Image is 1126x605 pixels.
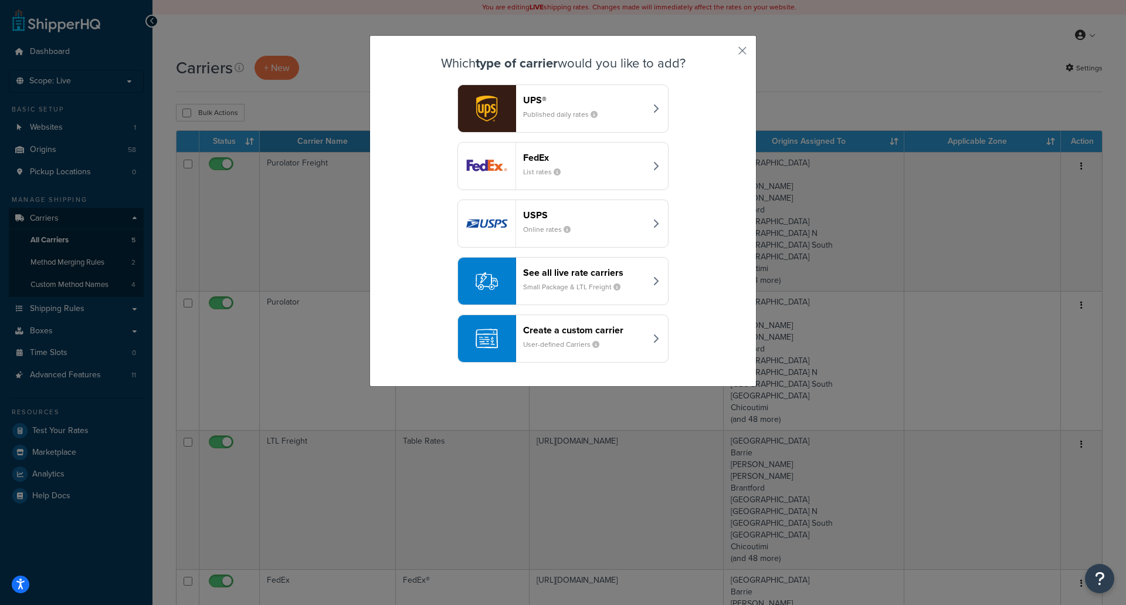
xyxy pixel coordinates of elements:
button: fedEx logoFedExList rates [457,142,669,190]
img: usps logo [458,200,515,247]
button: Open Resource Center [1085,564,1114,593]
strong: type of carrier [476,53,558,73]
img: icon-carrier-liverate-becf4550.svg [476,270,498,292]
small: Online rates [523,224,580,235]
button: See all live rate carriersSmall Package & LTL Freight [457,257,669,305]
button: ups logoUPS®Published daily rates [457,85,669,133]
img: fedEx logo [458,143,515,190]
header: FedEx [523,152,646,163]
small: Small Package & LTL Freight [523,282,630,292]
header: Create a custom carrier [523,325,646,336]
button: Create a custom carrierUser-defined Carriers [457,315,669,363]
small: Published daily rates [523,109,607,120]
header: See all live rate carriers [523,267,646,278]
img: ups logo [458,85,515,132]
button: usps logoUSPSOnline rates [457,200,669,248]
img: icon-carrier-custom-c93b8a24.svg [476,327,498,350]
small: List rates [523,167,570,177]
small: User-defined Carriers [523,339,609,350]
h3: Which would you like to add? [399,56,727,70]
header: USPS [523,209,646,221]
header: UPS® [523,94,646,106]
